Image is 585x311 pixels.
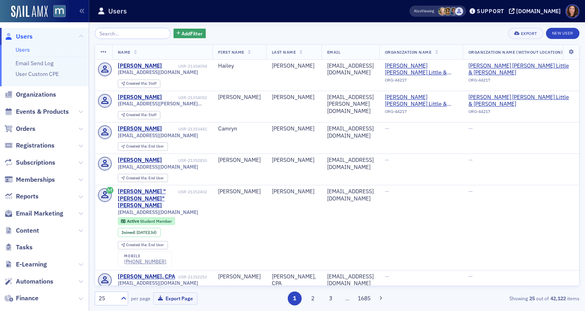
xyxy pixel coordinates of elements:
[16,175,55,184] span: Memberships
[118,111,160,119] div: Created Via: Staff
[4,124,35,133] a: Orders
[127,218,140,224] span: Active
[218,94,261,101] div: [PERSON_NAME]
[4,243,33,252] a: Tasks
[118,217,175,225] div: Active: Active: Student Member
[99,294,116,303] div: 25
[272,188,316,195] div: [PERSON_NAME]
[16,277,53,286] span: Automations
[16,60,53,67] a: Email Send Log
[218,157,261,164] div: [PERSON_NAME]
[53,5,66,17] img: SailAMX
[218,62,261,70] div: Hailey
[4,294,39,303] a: Finance
[565,4,579,18] span: Profile
[324,292,338,305] button: 3
[509,8,564,14] button: [DOMAIN_NAME]
[468,188,473,195] span: —
[16,124,35,133] span: Orders
[126,176,164,181] div: End User
[126,175,148,181] span: Created Via :
[124,254,166,259] div: mobile
[126,113,156,117] div: Staff
[528,295,536,302] strong: 25
[118,188,177,209] div: [PERSON_NAME] "[PERSON_NAME]" [PERSON_NAME]
[118,80,160,88] div: Created Via: Staff
[136,230,157,235] div: (3d)
[521,31,537,36] div: Export
[468,273,473,280] span: —
[444,7,452,16] span: Laura Swann
[176,274,207,280] div: USR-21352253
[131,295,150,302] label: per page
[468,156,473,163] span: —
[455,7,463,16] span: Justin Chase
[118,157,162,164] a: [PERSON_NAME]
[16,260,47,269] span: E-Learning
[4,90,56,99] a: Organizations
[136,229,149,235] span: [DATE]
[306,292,320,305] button: 2
[118,125,162,132] div: [PERSON_NAME]
[16,192,39,201] span: Reports
[126,112,148,117] span: Created Via :
[468,94,570,108] a: [PERSON_NAME] [PERSON_NAME] Little & [PERSON_NAME]
[218,125,261,132] div: Camryn
[118,273,175,280] div: [PERSON_NAME], CPA
[4,260,47,269] a: E-Learning
[121,230,136,235] span: Joined :
[477,8,504,15] div: Support
[16,70,59,78] a: User Custom CPE
[163,95,207,100] div: USR-21354052
[414,8,421,14] div: Also
[546,28,579,39] a: New User
[438,7,447,16] span: Rebekah Olson
[16,90,56,99] span: Organizations
[118,132,198,138] span: [EMAIL_ADDRESS][DOMAIN_NAME]
[118,280,198,286] span: [EMAIL_ADDRESS][DOMAIN_NAME]
[126,144,164,149] div: End User
[178,189,207,194] div: USR-21352402
[140,218,172,224] span: Student Member
[468,62,570,76] a: [PERSON_NAME] [PERSON_NAME] Little & [PERSON_NAME]
[124,259,166,264] a: [PHONE_NUMBER]
[163,158,207,163] div: USR-21352810
[423,295,579,302] div: Showing out of items
[174,29,206,39] button: AddFilter
[342,295,353,302] span: …
[272,273,316,287] div: [PERSON_NAME], CPA
[327,273,374,287] div: [EMAIL_ADDRESS][DOMAIN_NAME]
[272,157,316,164] div: [PERSON_NAME]
[11,6,48,18] a: SailAMX
[126,81,148,86] span: Created Via :
[4,32,33,41] a: Users
[327,125,374,139] div: [EMAIL_ADDRESS][DOMAIN_NAME]
[16,226,39,235] span: Content
[468,62,570,76] span: Grandizio Wilkins Little & Matthews
[327,94,374,115] div: [EMAIL_ADDRESS][PERSON_NAME][DOMAIN_NAME]
[153,292,197,305] button: Export Page
[385,78,457,86] div: ORG-44217
[118,142,168,151] div: Created Via: End User
[385,109,457,117] div: ORG-44217
[118,209,198,215] span: [EMAIL_ADDRESS][DOMAIN_NAME]
[385,94,457,108] a: [PERSON_NAME] [PERSON_NAME] Little & [PERSON_NAME] ([PERSON_NAME][GEOGRAPHIC_DATA], [GEOGRAPHIC_D...
[385,94,457,108] span: Grandizio Wilkins Little & Matthews (Hunt Valley, MD)
[181,30,203,37] span: Add Filter
[16,141,55,150] span: Registrations
[449,7,458,16] span: Chris Dougherty
[118,49,131,55] span: Name
[218,49,244,55] span: First Name
[121,219,172,224] a: Active Student Member
[16,294,39,303] span: Finance
[118,94,162,101] a: [PERSON_NAME]
[327,157,374,171] div: [EMAIL_ADDRESS][DOMAIN_NAME]
[468,125,473,132] span: —
[16,107,69,116] span: Events & Products
[118,101,207,107] span: [EMAIL_ADDRESS][PERSON_NAME][DOMAIN_NAME]
[468,78,570,86] div: ORG-44217
[468,49,563,55] span: Organization Name (Without Location)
